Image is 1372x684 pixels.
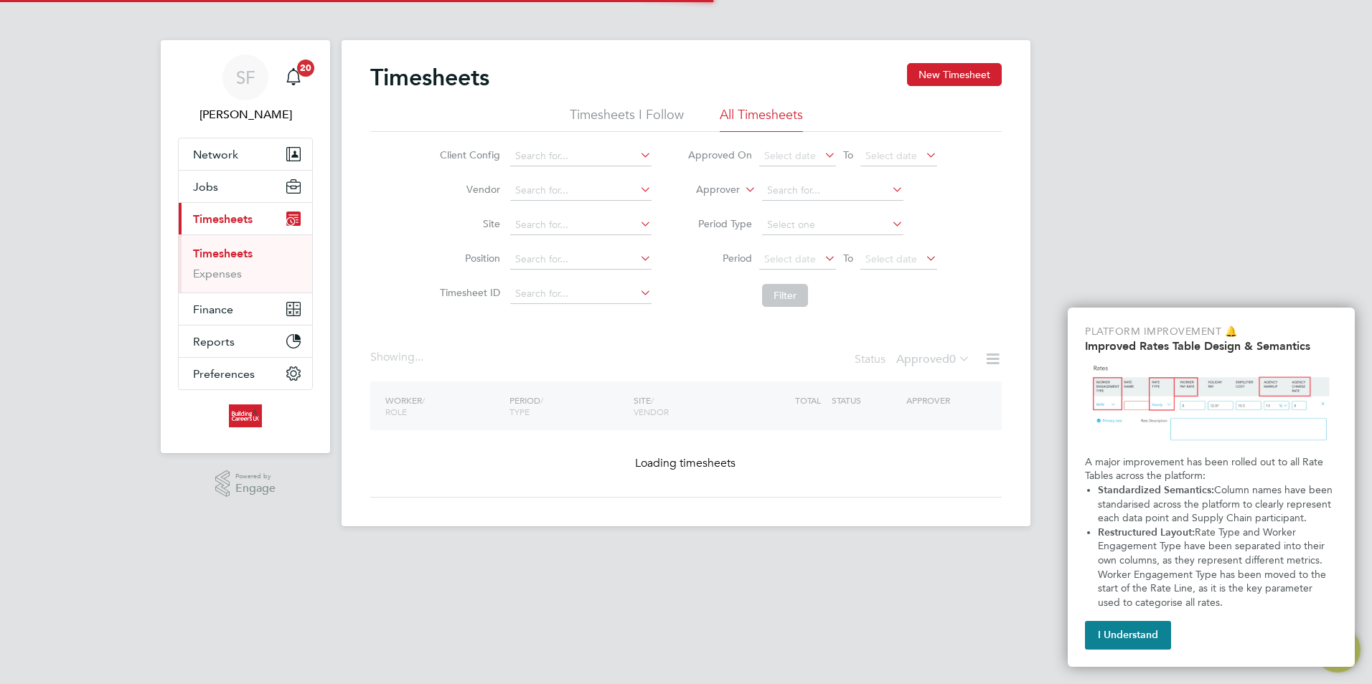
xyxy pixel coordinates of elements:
a: Go to account details [178,54,313,123]
input: Search for... [762,181,903,201]
li: Timesheets I Follow [570,106,684,132]
strong: Standardized Semantics: [1098,484,1214,496]
span: 0 [949,352,956,366]
input: Select one [762,215,903,235]
strong: Restructured Layout: [1098,526,1195,538]
div: Improved Rate Table Semantics [1068,308,1355,667]
li: All Timesheets [720,106,803,132]
button: New Timesheet [907,63,1002,86]
label: Approved On [687,148,752,161]
img: Updated Rates Table Design & Semantics [1085,358,1338,450]
p: A major improvement has been rolled out to all Rate Tables across the platform: [1085,455,1338,483]
span: Timesheets [193,212,253,226]
span: Preferences [193,367,255,381]
span: Engage [235,483,276,495]
label: Client Config [436,148,500,161]
div: Status [855,350,973,370]
span: Sophie Forshaw [178,106,313,123]
input: Search for... [510,181,652,201]
span: Select date [865,149,917,162]
span: To [839,146,857,164]
span: To [839,249,857,267]
input: Search for... [510,284,652,304]
span: Reports [193,335,235,348]
span: SF [236,68,255,87]
span: Powered by [235,470,276,483]
input: Search for... [510,250,652,270]
label: Approved [896,352,970,366]
span: Finance [193,303,233,316]
p: Platform Improvement 🔔 [1085,325,1338,339]
span: Network [193,148,238,161]
span: Rate Type and Worker Engagement Type have been separated into their own columns, as they represen... [1098,526,1329,609]
span: Select date [764,149,816,162]
span: Column names have been standarised across the platform to clearly represent each data point and S... [1098,484,1335,524]
button: Filter [762,284,808,307]
span: Select date [764,252,816,265]
a: Go to home page [178,404,313,427]
span: ... [415,350,423,364]
a: Timesheets [193,247,253,260]
label: Vendor [436,183,500,196]
label: Approver [675,183,740,197]
span: 20 [297,60,314,77]
input: Search for... [510,146,652,166]
a: Expenses [193,267,242,280]
input: Search for... [510,215,652,235]
label: Timesheet ID [436,286,500,299]
div: Showing [370,350,426,365]
h2: Timesheets [370,63,489,92]
button: I Understand [1085,621,1171,650]
label: Site [436,217,500,230]
span: Jobs [193,180,218,194]
h2: Improved Rates Table Design & Semantics [1085,339,1338,353]
img: buildingcareersuk-logo-retina.png [229,404,261,427]
span: Select date [865,252,917,265]
nav: Main navigation [161,40,330,453]
label: Period [687,252,752,265]
label: Period Type [687,217,752,230]
label: Position [436,252,500,265]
